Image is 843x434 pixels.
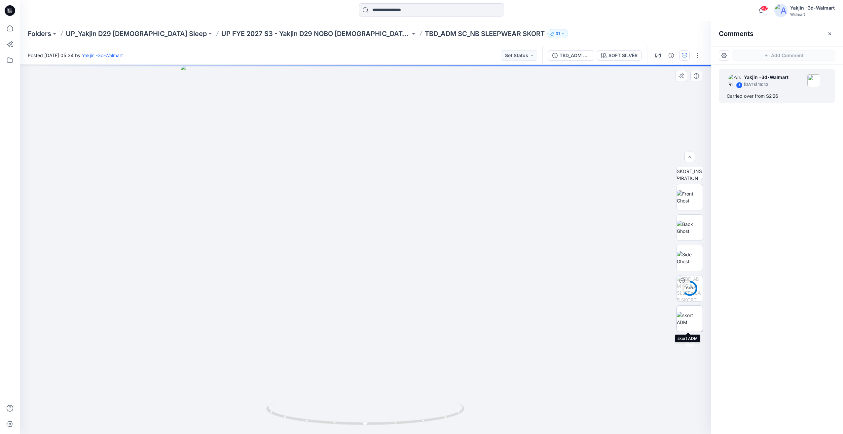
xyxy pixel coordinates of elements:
img: Yakjin -3d-Walmart [728,74,741,87]
img: Side Ghost [677,251,703,265]
a: Folders [28,29,51,38]
a: UP FYE 2027 S3 - Yakjin D29 NOBO [DEMOGRAPHIC_DATA] Sleepwear [221,29,410,38]
span: Posted [DATE] 05:34 by [28,52,123,59]
div: Walmart [790,12,835,17]
button: 31 [547,29,568,38]
img: Back Ghost [677,221,703,235]
button: SOFT SILVER [597,50,642,61]
img: TBD_ADM SC_NB SLEEPWEAR SKORT SOFT SILVER [677,275,703,301]
p: 31 [556,30,560,37]
img: Front Ghost [677,190,703,204]
button: Details [666,50,677,61]
div: Yakjin -3d-Walmart [790,4,835,12]
div: 64 % [682,285,698,291]
span: 47 [761,6,768,11]
p: [DATE] 15:42 [744,81,788,88]
div: Carried over from S2'26 [727,92,827,100]
img: avatar [774,4,788,17]
img: NB JERSEY SKORT_INSPIRATION [677,154,703,180]
button: Add Comment [732,50,835,61]
img: skort ADM [677,312,703,326]
p: Yakjin -3d-Walmart [744,73,788,81]
div: 1 [736,82,743,89]
div: TBD_ADM SC_NB SLEEPWEAR SKORT [560,52,590,59]
h2: Comments [719,30,753,38]
a: Yakjin -3d-Walmart [82,53,123,58]
button: TBD_ADM SC_NB SLEEPWEAR SKORT [548,50,594,61]
p: TBD_ADM SC_NB SLEEPWEAR SKORT [425,29,545,38]
a: UP_Yakjin D29 [DEMOGRAPHIC_DATA] Sleep [66,29,207,38]
div: SOFT SILVER [608,52,638,59]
